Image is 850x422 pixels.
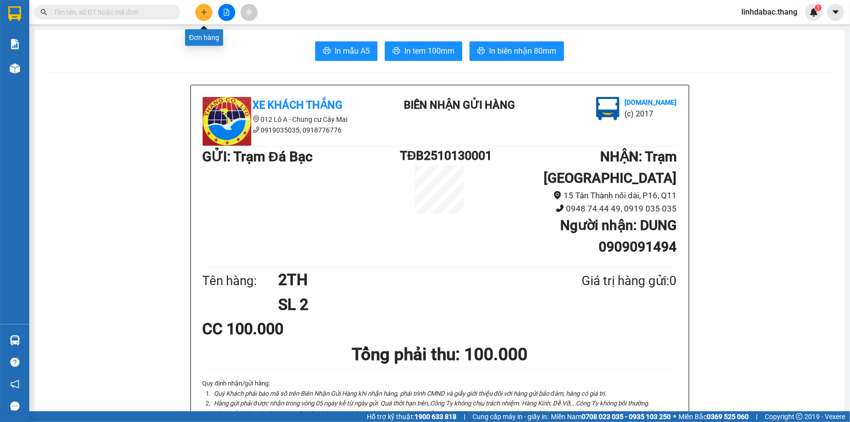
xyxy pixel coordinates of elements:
[203,341,677,368] h1: Tổng phải thu: 100.000
[472,411,548,422] span: Cung cấp máy in - giấy in:
[10,335,20,345] img: warehouse-icon
[816,4,820,11] span: 1
[393,47,400,56] span: printer
[553,191,562,199] span: environment
[556,204,564,212] span: phone
[385,41,462,61] button: printerIn tem 100mm
[673,415,676,419] span: ⚪️
[8,9,23,19] span: Gửi:
[10,380,19,389] span: notification
[470,41,564,61] button: printerIn biên nhận 80mm
[278,292,534,317] h1: SL 2
[203,125,378,135] li: 0919035035, 0918776776
[10,63,20,74] img: warehouse-icon
[624,98,677,106] b: [DOMAIN_NAME]
[624,108,677,120] li: (c) 2017
[253,99,343,111] b: Xe Khách THẮNG
[10,39,20,49] img: solution-icon
[400,146,479,165] h1: TĐB2510130001
[810,8,818,17] img: icon-new-feature
[201,9,208,16] span: plus
[479,189,677,202] li: 15 Tân Thành nối dài, P16, Q11
[404,45,454,57] span: In tem 100mm
[10,402,19,411] span: message
[8,8,57,32] div: Trạm Đá Bạc
[596,97,620,120] img: logo.jpg
[203,271,279,291] div: Tên hàng:
[10,358,19,367] span: question-circle
[479,202,677,215] li: 0948 74 44 49, 0919 035 035
[367,411,456,422] span: Hỗ trợ kỹ thuật:
[415,413,456,421] strong: 1900 633 818
[62,65,76,76] span: CC :
[241,4,258,21] button: aim
[679,411,749,422] span: Miền Bắc
[477,47,485,56] span: printer
[223,9,230,16] span: file-add
[63,43,162,57] div: 0909091494
[831,8,840,17] span: caret-down
[246,9,252,16] span: aim
[253,115,260,122] span: environment
[815,4,822,11] sup: 1
[582,413,671,421] strong: 0708 023 035 - 0935 103 250
[62,63,163,77] div: 100.000
[315,41,378,61] button: printerIn mẫu A5
[63,32,162,43] div: DUNG
[218,4,235,21] button: file-add
[63,9,87,19] span: Nhận:
[278,268,534,292] h1: 2TH
[214,400,650,407] i: Hàng gửi phải được nhận trong vòng 05 ngày kể từ ngày gửi. Quá thời hạn trên, Công Ty không chịu ...
[827,4,844,21] button: caret-down
[534,271,677,291] div: Giá trị hàng gửi: 0
[707,413,749,421] strong: 0369 525 060
[464,411,465,422] span: |
[203,149,313,165] b: GỬI : Trạm Đá Bạc
[203,97,251,146] img: logo.jpg
[54,7,169,18] input: Tìm tên, số ĐT hoặc mã đơn
[8,6,21,21] img: logo-vxr
[734,6,805,18] span: linhdabac.thang
[560,217,677,255] b: Người nhận : DUNG 0909091494
[40,9,47,16] span: search
[253,126,260,133] span: phone
[195,4,212,21] button: plus
[489,45,556,57] span: In biên nhận 80mm
[551,411,671,422] span: Miền Nam
[404,99,515,111] b: BIÊN NHẬN GỬI HÀNG
[203,114,378,125] li: 012 Lô A - Chung cư Cây Mai
[544,149,677,186] b: NHẬN : Trạm [GEOGRAPHIC_DATA]
[63,8,162,32] div: Trạm [GEOGRAPHIC_DATA]
[203,317,359,341] div: CC 100.000
[796,413,803,420] span: copyright
[335,45,370,57] span: In mẫu A5
[756,411,757,422] span: |
[323,47,331,56] span: printer
[214,390,606,397] i: Quý Khách phải báo mã số trên Biên Nhận Gửi Hàng khi nhận hàng, phải trình CMND và giấy giới thiệ...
